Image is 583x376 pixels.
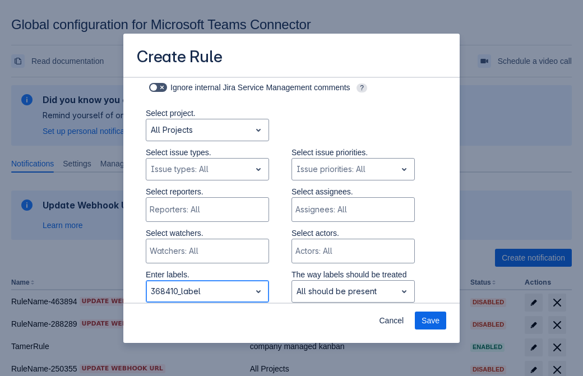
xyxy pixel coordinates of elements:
div: Scrollable content [123,77,460,304]
button: Cancel [372,312,410,329]
p: Select issue types. [146,147,269,158]
span: open [252,123,265,137]
span: Cancel [379,312,404,329]
div: Ignore internal Jira Service Management comments [146,80,415,95]
span: ? [357,83,367,92]
span: open [252,163,265,176]
span: open [397,163,411,176]
button: Save [415,312,446,329]
p: Select reporters. [146,186,269,197]
span: open [252,285,265,298]
p: Select assignees. [291,186,415,197]
h3: Create Rule [137,47,223,69]
span: open [397,285,411,298]
p: Select watchers. [146,228,269,239]
p: Select actors. [291,228,415,239]
p: Select project. [146,108,269,119]
p: Enter labels. [146,269,269,280]
p: Select issue priorities. [291,147,415,158]
p: The way labels should be treated [291,269,415,280]
span: Save [422,312,439,329]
